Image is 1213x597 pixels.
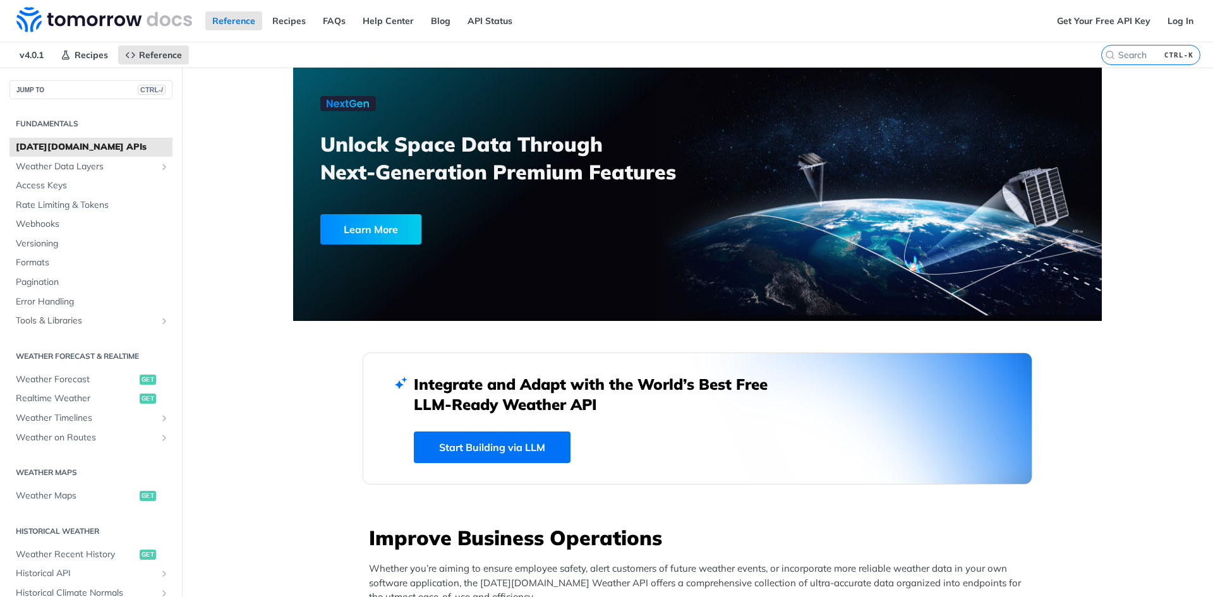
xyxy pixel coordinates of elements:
h2: Weather Forecast & realtime [9,351,172,362]
a: API Status [461,11,519,30]
span: get [140,375,156,385]
a: Weather Recent Historyget [9,545,172,564]
h2: Historical Weather [9,526,172,537]
a: Reference [118,45,189,64]
a: Weather Mapsget [9,486,172,505]
a: Versioning [9,234,172,253]
span: Reference [139,49,182,61]
span: Historical API [16,567,156,580]
h2: Fundamentals [9,118,172,130]
span: [DATE][DOMAIN_NAME] APIs [16,141,169,154]
span: get [140,491,156,501]
button: Show subpages for Weather on Routes [159,433,169,443]
a: Weather Forecastget [9,370,172,389]
span: get [140,550,156,560]
a: Formats [9,253,172,272]
a: Log In [1161,11,1200,30]
a: Access Keys [9,176,172,195]
img: NextGen [320,96,376,111]
button: Show subpages for Weather Data Layers [159,162,169,172]
button: Show subpages for Historical API [159,569,169,579]
span: Weather Forecast [16,373,136,386]
h3: Improve Business Operations [369,524,1032,552]
a: Error Handling [9,292,172,311]
img: Tomorrow.io Weather API Docs [16,7,192,32]
a: Tools & LibrariesShow subpages for Tools & Libraries [9,311,172,330]
h2: Weather Maps [9,467,172,478]
a: Weather on RoutesShow subpages for Weather on Routes [9,428,172,447]
a: Pagination [9,273,172,292]
span: Pagination [16,276,169,289]
span: Weather Timelines [16,412,156,425]
span: v4.0.1 [13,45,51,64]
span: Weather Recent History [16,548,136,561]
kbd: CTRL-K [1161,49,1197,61]
span: Rate Limiting & Tokens [16,199,169,212]
a: Get Your Free API Key [1050,11,1157,30]
a: Realtime Weatherget [9,389,172,408]
span: Weather Data Layers [16,160,156,173]
svg: Search [1105,50,1115,60]
a: Webhooks [9,215,172,234]
span: Weather on Routes [16,431,156,444]
h2: Integrate and Adapt with the World’s Best Free LLM-Ready Weather API [414,374,787,414]
span: CTRL-/ [138,85,166,95]
h3: Unlock Space Data Through Next-Generation Premium Features [320,130,711,186]
a: Weather TimelinesShow subpages for Weather Timelines [9,409,172,428]
a: Help Center [356,11,421,30]
a: Learn More [320,214,633,244]
a: Reference [205,11,262,30]
div: Learn More [320,214,421,244]
span: Formats [16,256,169,269]
span: Access Keys [16,179,169,192]
a: Historical APIShow subpages for Historical API [9,564,172,583]
a: Start Building via LLM [414,431,570,463]
span: get [140,394,156,404]
a: [DATE][DOMAIN_NAME] APIs [9,138,172,157]
span: Realtime Weather [16,392,136,405]
span: Webhooks [16,218,169,231]
a: Blog [424,11,457,30]
a: Recipes [54,45,115,64]
span: Tools & Libraries [16,315,156,327]
button: Show subpages for Weather Timelines [159,413,169,423]
span: Error Handling [16,296,169,308]
button: Show subpages for Tools & Libraries [159,316,169,326]
a: Recipes [265,11,313,30]
span: Weather Maps [16,490,136,502]
a: Rate Limiting & Tokens [9,196,172,215]
a: Weather Data LayersShow subpages for Weather Data Layers [9,157,172,176]
button: JUMP TOCTRL-/ [9,80,172,99]
span: Versioning [16,238,169,250]
span: Recipes [75,49,108,61]
a: FAQs [316,11,353,30]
